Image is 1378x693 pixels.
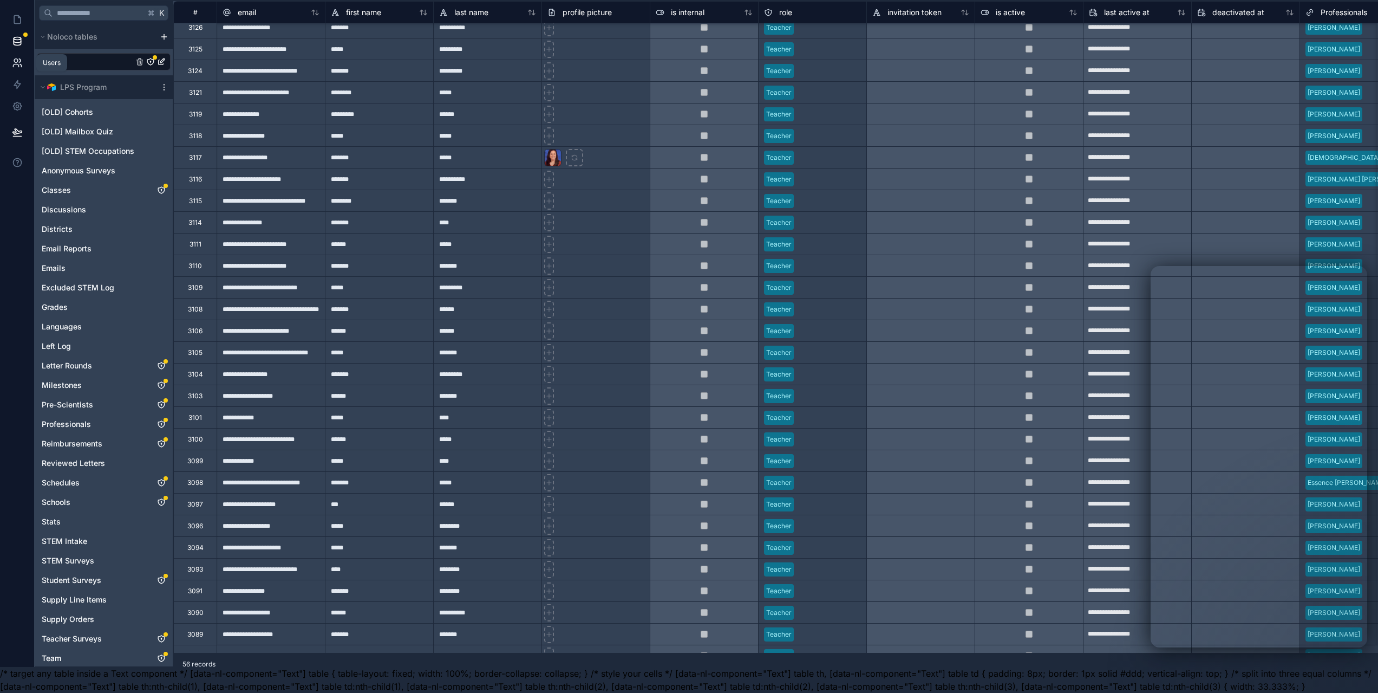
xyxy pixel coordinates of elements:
div: # [182,8,208,16]
div: 3106 [188,327,203,335]
div: Teacher [766,456,792,466]
div: 3110 [188,262,202,270]
div: 3111 [190,240,201,249]
div: 3125 [188,45,203,54]
span: Professionals [1321,7,1367,18]
div: 3104 [188,370,203,379]
div: Teacher [766,586,792,596]
div: 3090 [187,608,204,617]
div: 3096 [187,522,203,530]
div: 3105 [188,348,203,357]
div: 3101 [188,413,202,422]
div: 3099 [187,457,203,465]
div: Teacher [766,608,792,618]
div: 3117 [189,153,202,162]
div: Teacher [766,435,792,444]
iframe: Intercom live chat [1151,266,1367,647]
div: [PERSON_NAME] [1308,651,1360,661]
div: 3118 [189,132,202,140]
span: is internal [671,7,704,18]
div: 3121 [189,88,202,97]
div: 3089 [187,630,203,639]
div: [PERSON_NAME] [1308,44,1360,54]
div: [PERSON_NAME] [1308,88,1360,98]
span: email [238,7,256,18]
div: 3093 [187,565,203,574]
div: 3115 [189,197,202,205]
div: Teacher [766,500,792,509]
div: Teacher [766,478,792,488]
div: Teacher [766,305,792,314]
div: Teacher [766,543,792,553]
div: Teacher [766,283,792,293]
div: [PERSON_NAME] [1308,261,1360,271]
div: 3091 [188,587,203,595]
div: 3114 [188,218,202,227]
div: Teacher [766,326,792,336]
div: [PERSON_NAME] [1308,23,1360,33]
span: is active [996,7,1025,18]
div: Teacher [766,565,792,574]
div: Teacher [766,239,792,249]
div: [PERSON_NAME] [1308,196,1360,206]
span: 56 records [182,660,215,669]
span: deactivated at [1212,7,1264,18]
div: [PERSON_NAME] [1308,239,1360,249]
span: K [158,9,166,17]
div: 3094 [187,543,204,552]
div: Teacher [766,391,792,401]
div: Teacher [766,196,792,206]
div: Teacher [766,521,792,531]
div: Teacher [766,153,792,163]
div: [PERSON_NAME] [1308,218,1360,228]
span: last name [454,7,488,18]
div: Teacher [766,109,792,119]
div: 3126 [188,23,203,32]
div: Teacher [766,131,792,141]
div: [PERSON_NAME] [1308,109,1360,119]
iframe: Intercom live chat [1341,656,1367,682]
div: Teacher [766,23,792,33]
div: Teacher [766,651,792,661]
div: Teacher [766,348,792,358]
div: Users [43,59,61,67]
span: role [779,7,792,18]
div: 3109 [188,283,203,292]
div: 3124 [188,67,203,75]
div: 3098 [187,478,203,487]
div: 3097 [187,500,203,509]
div: Teacher [766,88,792,98]
div: Teacher [766,370,792,379]
div: 3119 [189,110,202,119]
div: [PERSON_NAME] [1308,131,1360,141]
div: 3108 [188,305,203,314]
div: Teacher [766,44,792,54]
span: last active at [1104,7,1150,18]
div: 3100 [188,435,203,444]
div: [PERSON_NAME] [1308,66,1360,76]
div: Teacher [766,174,792,184]
div: 3116 [189,175,202,184]
div: Teacher [766,630,792,639]
div: Teacher [766,261,792,271]
div: Teacher [766,218,792,228]
div: 3103 [188,392,203,400]
div: 3087 [187,652,203,660]
div: Teacher [766,413,792,423]
span: invitation token [887,7,942,18]
div: Teacher [766,66,792,76]
span: first name [346,7,381,18]
span: profile picture [563,7,612,18]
